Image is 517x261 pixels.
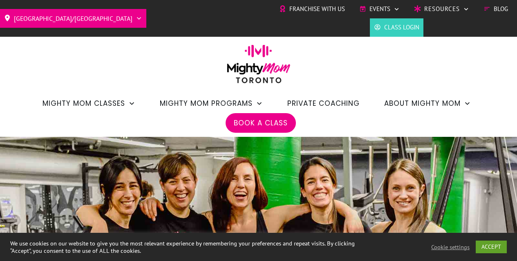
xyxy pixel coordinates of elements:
[223,45,295,89] img: mightymom-logo-toronto
[384,96,471,110] a: About Mighty Mom
[384,96,461,110] span: About Mighty Mom
[494,3,508,15] span: Blog
[287,96,360,110] a: Private Coaching
[414,3,469,15] a: Resources
[43,96,135,110] a: Mighty Mom Classes
[160,96,263,110] a: Mighty Mom Programs
[10,240,358,254] div: We use cookies on our website to give you the most relevant experience by remembering your prefer...
[424,3,460,15] span: Resources
[384,21,419,33] span: Class Login
[289,3,345,15] span: Franchise with Us
[43,96,125,110] span: Mighty Mom Classes
[476,241,507,253] a: ACCEPT
[431,243,470,251] a: Cookie settings
[234,116,288,130] a: Book a Class
[160,96,253,110] span: Mighty Mom Programs
[4,12,142,25] a: [GEOGRAPHIC_DATA]/[GEOGRAPHIC_DATA]
[483,3,508,15] a: Blog
[369,3,390,15] span: Events
[14,12,132,25] span: [GEOGRAPHIC_DATA]/[GEOGRAPHIC_DATA]
[359,3,400,15] a: Events
[279,3,345,15] a: Franchise with Us
[374,21,419,33] a: Class Login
